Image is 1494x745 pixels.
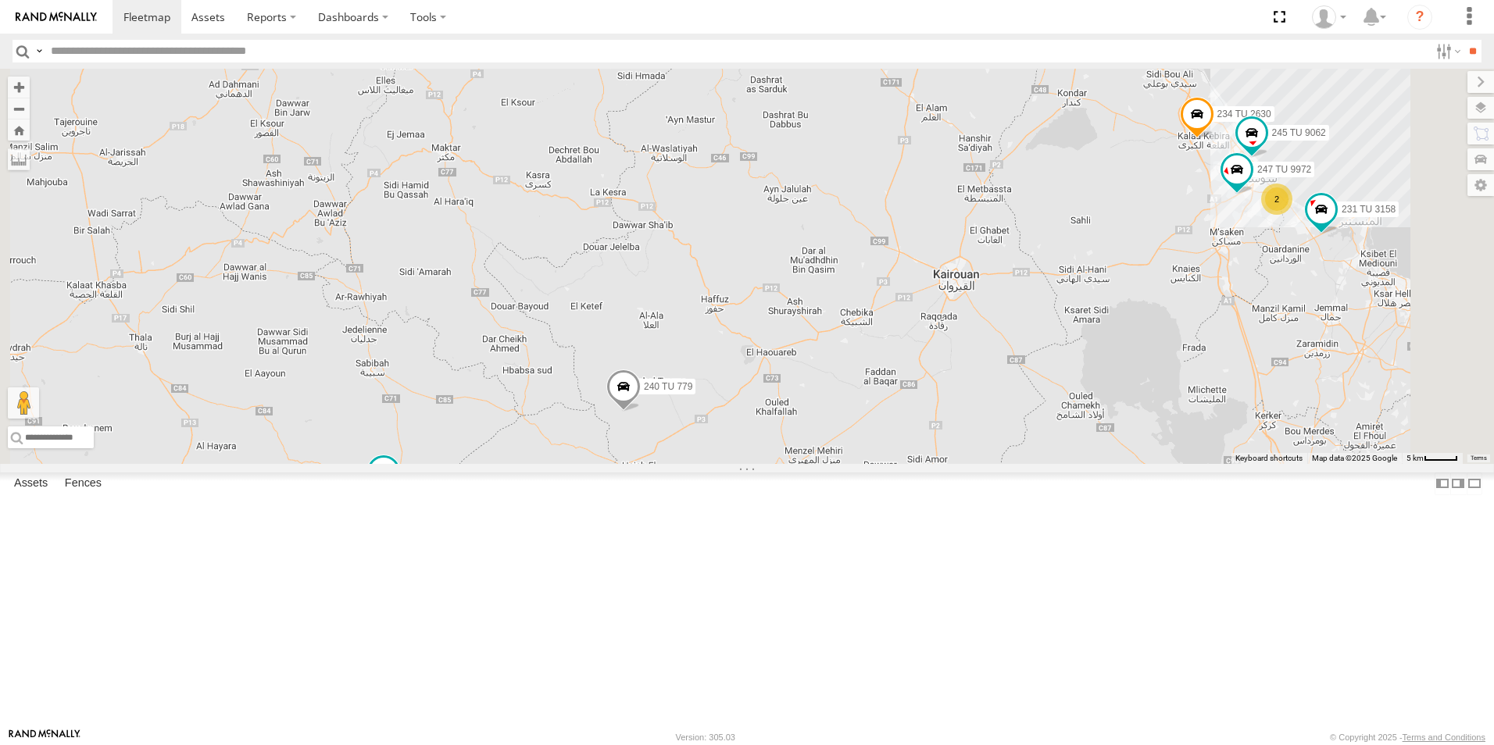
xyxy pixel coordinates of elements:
div: Version: 305.03 [676,733,735,742]
label: Measure [8,148,30,170]
label: Dock Summary Table to the Left [1435,472,1450,495]
label: Dock Summary Table to the Right [1450,472,1466,495]
span: 247 TU 9972 [1257,164,1311,175]
span: 245 TU 9062 [1272,127,1326,138]
span: 5 km [1406,454,1424,462]
label: Map Settings [1467,174,1494,196]
label: Fences [57,472,109,494]
button: Drag Pegman onto the map to open Street View [8,387,39,419]
a: Visit our Website [9,729,80,745]
a: Terms and Conditions [1403,733,1485,742]
label: Search Query [33,40,45,62]
i: ? [1407,5,1432,30]
button: Map Scale: 5 km per 40 pixels [1402,453,1463,464]
button: Zoom out [8,98,30,119]
button: Zoom Home [8,119,30,141]
img: rand-logo.svg [16,12,97,23]
div: Nejah Benkhalifa [1306,5,1352,29]
span: 234 TU 2630 [1217,109,1271,120]
div: © Copyright 2025 - [1330,733,1485,742]
a: Terms [1471,455,1487,462]
span: Map data ©2025 Google [1312,454,1397,462]
label: Search Filter Options [1430,40,1464,62]
label: Assets [6,472,55,494]
button: Keyboard shortcuts [1235,453,1303,464]
label: Hide Summary Table [1467,472,1482,495]
span: 240 TU 779 [644,381,693,392]
div: 2 [1261,184,1292,215]
span: 231 TU 3158 [1342,204,1396,215]
button: Zoom in [8,77,30,98]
